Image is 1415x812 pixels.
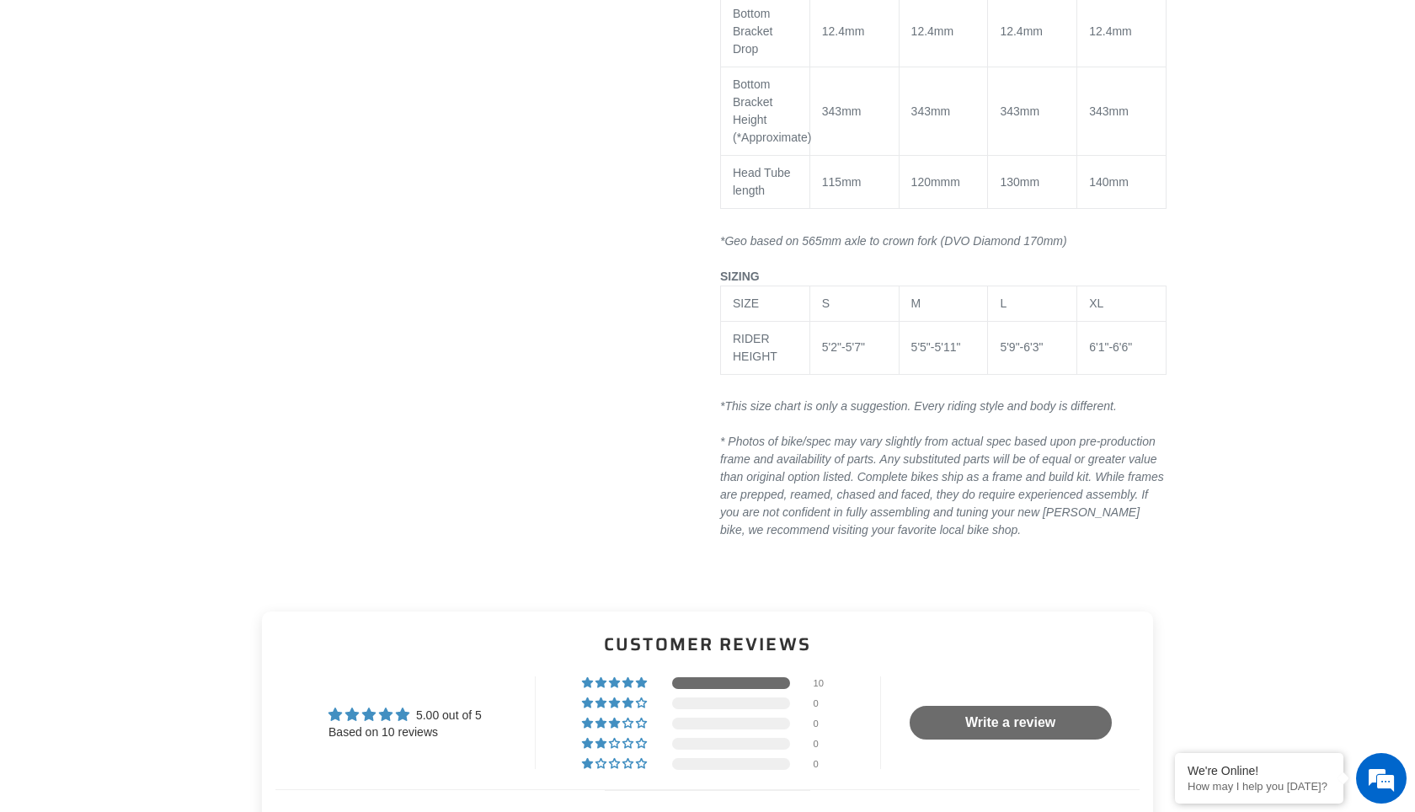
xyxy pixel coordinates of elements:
textarea: Type your message and hit 'Enter' [8,460,321,519]
div: Chat with us now [113,94,308,116]
div: Based on 10 reviews [328,724,482,741]
div: XL [1089,295,1154,313]
span: Bottom Bracket Drop [733,7,772,56]
span: 5.00 out of 5 [416,708,482,722]
div: SIZE [733,295,798,313]
a: Write a review [910,706,1112,740]
span: Head Tube length [733,166,791,197]
div: 100% (10) reviews with 5 star rating [582,677,649,689]
div: 10 [814,677,834,689]
p: How may I help you today? [1188,780,1331,793]
div: RIDER HEIGHT [733,330,798,366]
div: Minimize live chat window [276,8,317,49]
div: We're Online! [1188,764,1331,777]
span: SIZING [720,270,760,283]
div: M [911,295,976,313]
em: *This size chart is only a suggestion. Every riding style and body is different. [720,399,1117,413]
span: Bottom Bracket Height (*Approximate) [733,77,811,144]
div: 6'1"-6'6" [1089,339,1154,356]
div: 5'5"-5'11" [911,339,976,356]
span: 115mm [822,175,862,189]
span: 140mm [1089,175,1129,189]
span: *Geo based on 565mm axle to crown fork (DVO Diamond 170mm) [720,234,1067,248]
span: 120mmm [911,175,960,189]
span: 12.4mm [1000,24,1043,38]
span: 130mm [1000,175,1039,189]
span: 12.4mm [822,24,865,38]
span: 12.4mm [911,24,954,38]
div: L [1000,295,1065,313]
div: Navigation go back [19,93,44,118]
td: S [809,286,899,321]
span: 343mm [1089,104,1129,118]
span: We're online! [98,212,232,382]
span: 343mm [911,104,951,118]
img: d_696896380_company_1647369064580_696896380 [54,84,96,126]
span: 343mm [822,104,862,118]
span: 343mm [1000,104,1039,118]
div: Average rating is 5.00 stars [328,705,482,724]
span: 12.4mm [1089,24,1132,38]
div: 5'2"-5'7" [822,339,887,356]
div: 5'9"-6'3" [1000,339,1065,356]
h2: Customer Reviews [275,632,1140,656]
span: * Photos of bike/spec may vary slightly from actual spec based upon pre-production frame and avai... [720,435,1164,537]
